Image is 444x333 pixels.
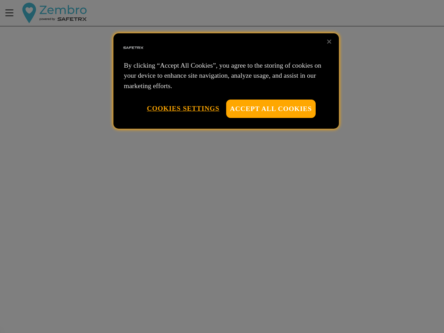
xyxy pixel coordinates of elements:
div: Privacy [113,33,339,129]
button: Accept All Cookies [226,100,316,118]
p: By clicking “Accept All Cookies”, you agree to the storing of cookies on your device to enhance s... [124,60,328,91]
button: Cookies Settings [147,100,219,117]
img: Safe Tracks [122,37,144,59]
button: Close [322,34,337,49]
